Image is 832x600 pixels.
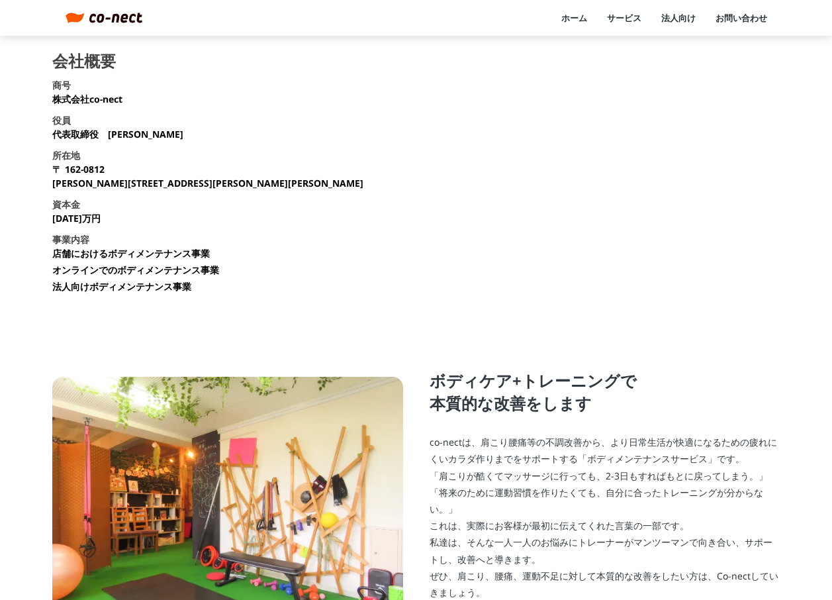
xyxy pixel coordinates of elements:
[52,127,183,141] p: 代表取締役 [PERSON_NAME]
[52,246,210,260] li: 店舗におけるボディメンテナンス事業
[52,279,191,293] li: 法人向けボディメンテナンス事業
[52,148,80,162] h3: 所在地
[52,211,101,225] p: [DATE]万円
[52,263,219,277] li: オンラインでのボディメンテナンス事業
[52,78,71,92] h3: 商号
[661,12,696,24] a: 法人向け
[561,12,587,24] a: ホーム
[52,113,71,127] h3: 役員
[607,12,641,24] a: サービス
[52,162,363,190] p: 〒 162-0812 [PERSON_NAME][STREET_ADDRESS][PERSON_NAME][PERSON_NAME]
[52,197,80,211] h3: 資本金
[52,92,122,106] p: 株式会社co-nect
[52,53,116,69] h2: 会社概要
[52,232,89,246] h3: 事業内容
[716,12,767,24] a: お問い合わせ
[430,370,780,414] p: ボディケア+トレーニングで 本質的な改善をします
